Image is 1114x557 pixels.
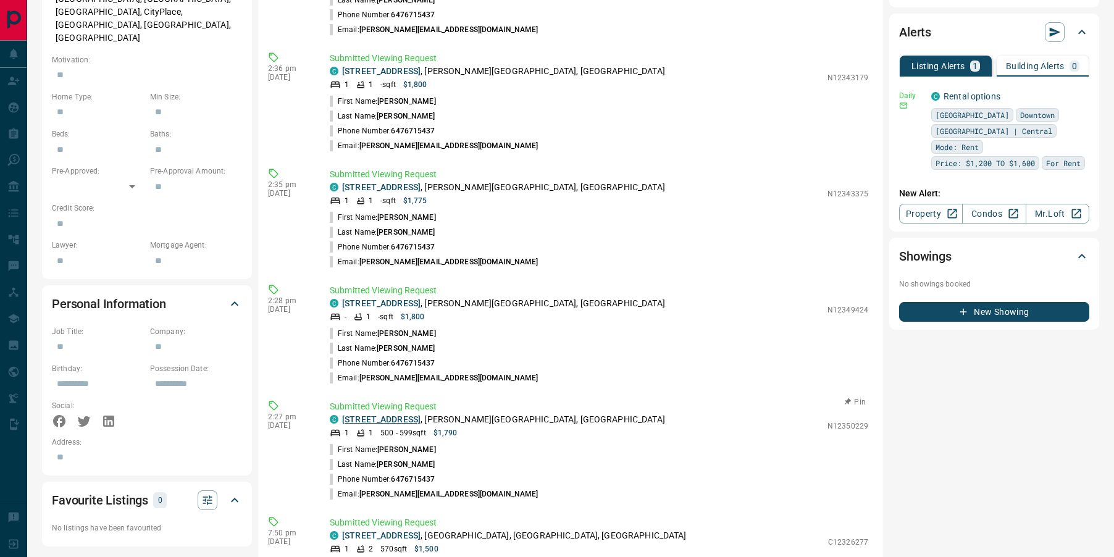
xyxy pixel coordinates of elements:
[380,427,425,438] p: 500 - 599 sqft
[330,67,338,75] div: condos.ca
[150,326,242,337] p: Company:
[330,459,435,470] p: Last Name:
[330,284,868,297] p: Submitted Viewing Request
[342,413,665,426] p: , [PERSON_NAME][GEOGRAPHIC_DATA], [GEOGRAPHIC_DATA]
[345,543,349,555] p: 1
[150,165,242,177] p: Pre-Approval Amount:
[377,112,435,120] span: [PERSON_NAME]
[330,111,435,122] p: Last Name:
[369,543,373,555] p: 2
[1046,157,1081,169] span: For Rent
[827,72,868,83] p: N12343179
[380,543,407,555] p: 570 sqft
[899,101,908,110] svg: Email
[150,240,242,251] p: Mortgage Agent:
[330,256,538,267] p: Email:
[52,165,144,177] p: Pre-Approved:
[268,305,311,314] p: [DATE]
[936,109,1009,121] span: [GEOGRAPHIC_DATA]
[52,240,144,251] p: Lawyer:
[899,278,1089,290] p: No showings booked
[342,65,665,78] p: , [PERSON_NAME][GEOGRAPHIC_DATA], [GEOGRAPHIC_DATA]
[944,91,1000,101] a: Rental options
[52,326,144,337] p: Job Title:
[414,543,438,555] p: $1,500
[330,516,868,529] p: Submitted Viewing Request
[52,437,242,448] p: Address:
[391,475,435,484] span: 6476715437
[52,91,144,103] p: Home Type:
[369,195,373,206] p: 1
[150,91,242,103] p: Min Size:
[330,400,868,413] p: Submitted Viewing Request
[377,97,435,106] span: [PERSON_NAME]
[342,529,687,542] p: , [GEOGRAPHIC_DATA], [GEOGRAPHIC_DATA], [GEOGRAPHIC_DATA]
[378,311,393,322] p: - sqft
[403,79,427,90] p: $1,800
[391,10,435,19] span: 6476715437
[268,189,311,198] p: [DATE]
[52,54,242,65] p: Motivation:
[899,204,963,224] a: Property
[52,522,242,534] p: No listings have been favourited
[369,427,373,438] p: 1
[827,304,868,316] p: N12349424
[359,258,538,266] span: [PERSON_NAME][EMAIL_ADDRESS][DOMAIN_NAME]
[359,141,538,150] span: [PERSON_NAME][EMAIL_ADDRESS][DOMAIN_NAME]
[268,413,311,421] p: 2:27 pm
[52,128,144,140] p: Beds:
[391,127,435,135] span: 6476715437
[377,344,435,353] span: [PERSON_NAME]
[899,17,1089,47] div: Alerts
[345,195,349,206] p: 1
[330,140,538,151] p: Email:
[899,187,1089,200] p: New Alert:
[330,125,435,136] p: Phone Number:
[330,531,338,540] div: condos.ca
[330,328,436,339] p: First Name:
[330,343,435,354] p: Last Name:
[342,181,665,194] p: , [PERSON_NAME][GEOGRAPHIC_DATA], [GEOGRAPHIC_DATA]
[899,90,924,101] p: Daily
[268,529,311,537] p: 7:50 pm
[330,227,435,238] p: Last Name:
[330,9,435,20] p: Phone Number:
[827,421,868,432] p: N12350229
[1006,62,1065,70] p: Building Alerts
[369,79,373,90] p: 1
[433,427,458,438] p: $1,790
[1020,109,1055,121] span: Downtown
[366,311,371,322] p: 1
[150,128,242,140] p: Baths:
[330,24,538,35] p: Email:
[52,363,144,374] p: Birthday:
[377,445,435,454] span: [PERSON_NAME]
[330,212,436,223] p: First Name:
[330,444,436,455] p: First Name:
[380,79,396,90] p: - sqft
[330,474,435,485] p: Phone Number:
[342,297,665,310] p: , [PERSON_NAME][GEOGRAPHIC_DATA], [GEOGRAPHIC_DATA]
[377,213,435,222] span: [PERSON_NAME]
[342,414,421,424] a: [STREET_ADDRESS]
[268,64,311,73] p: 2:36 pm
[359,25,538,34] span: [PERSON_NAME][EMAIL_ADDRESS][DOMAIN_NAME]
[52,289,242,319] div: Personal Information
[401,311,425,322] p: $1,800
[52,294,166,314] h2: Personal Information
[377,329,435,338] span: [PERSON_NAME]
[973,62,978,70] p: 1
[268,180,311,189] p: 2:35 pm
[899,302,1089,322] button: New Showing
[345,311,346,322] p: -
[345,79,349,90] p: 1
[962,204,1026,224] a: Condos
[330,358,435,369] p: Phone Number:
[268,296,311,305] p: 2:28 pm
[345,427,349,438] p: 1
[157,493,163,507] p: 0
[268,537,311,546] p: [DATE]
[403,195,427,206] p: $1,775
[342,182,421,192] a: [STREET_ADDRESS]
[52,203,242,214] p: Credit Score:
